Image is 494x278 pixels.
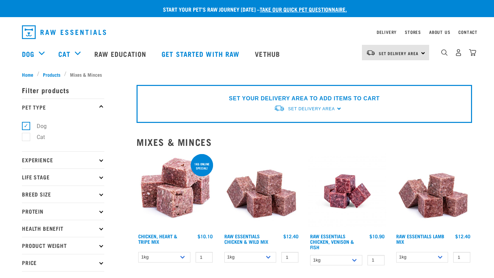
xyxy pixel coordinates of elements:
[22,254,104,271] p: Price
[248,40,289,67] a: Vethub
[191,159,213,173] div: 1kg online special!
[367,255,385,266] input: 1
[223,153,301,230] img: Pile Of Cubed Chicken Wild Meat Mix
[16,23,478,42] nav: dropdown navigation
[429,31,450,33] a: About Us
[138,235,177,243] a: Chicken, Heart & Tripe Mix
[441,49,448,56] img: home-icon-1@2x.png
[453,252,470,263] input: 1
[22,71,472,78] nav: breadcrumbs
[281,252,298,263] input: 1
[283,233,298,239] div: $12.40
[22,99,104,116] p: Pet Type
[22,220,104,237] p: Health Benefit
[260,8,347,11] a: take our quick pet questionnaire.
[22,49,34,59] a: Dog
[377,31,397,33] a: Delivery
[22,237,104,254] p: Product Weight
[274,105,285,112] img: van-moving.png
[22,25,106,39] img: Raw Essentials Logo
[369,233,385,239] div: $10.90
[196,252,213,263] input: 1
[22,168,104,186] p: Life Stage
[198,233,213,239] div: $10.10
[308,153,386,230] img: Chicken Venison mix 1655
[26,122,49,130] label: Dog
[22,71,37,78] a: Home
[458,31,478,33] a: Contact
[310,235,354,248] a: Raw Essentials Chicken, Venison & Fish
[87,40,155,67] a: Raw Education
[288,106,335,111] span: Set Delivery Area
[395,153,472,230] img: ?1041 RE Lamb Mix 01
[396,235,444,243] a: Raw Essentials Lamb Mix
[58,49,70,59] a: Cat
[26,133,48,141] label: Cat
[469,49,476,56] img: home-icon@2x.png
[379,52,419,54] span: Set Delivery Area
[155,40,248,67] a: Get started with Raw
[43,71,60,78] span: Products
[22,186,104,203] p: Breed Size
[22,203,104,220] p: Protein
[224,235,268,243] a: Raw Essentials Chicken & Wild Mix
[366,50,375,56] img: van-moving.png
[455,233,470,239] div: $12.40
[405,31,421,33] a: Stores
[137,137,472,147] h2: Mixes & Minces
[455,49,462,56] img: user.png
[39,71,64,78] a: Products
[22,71,33,78] span: Home
[22,81,104,99] p: Filter products
[137,153,214,230] img: 1062 Chicken Heart Tripe Mix 01
[22,151,104,168] p: Experience
[229,94,379,103] p: SET YOUR DELIVERY AREA TO ADD ITEMS TO CART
